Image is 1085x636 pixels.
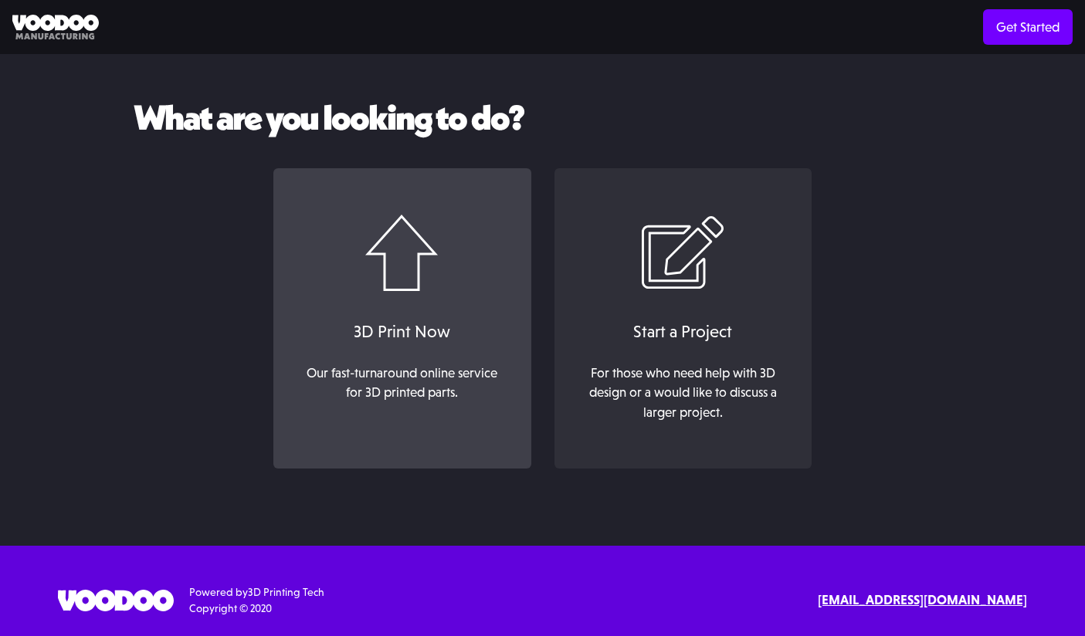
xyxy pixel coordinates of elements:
[554,168,812,469] a: Start a ProjectFor those who need help with 3D design or a would like to discuss a larger project.
[273,168,531,469] a: 3D Print NowOur fast-turnaround online service for 3D printed parts.‍
[12,15,99,40] img: Voodoo Manufacturing logo
[578,364,787,423] div: For those who need help with 3D design or a would like to discuss a larger project.
[983,9,1073,45] a: Get Started
[134,99,952,137] h2: What are you looking to do?
[818,590,1027,611] a: [EMAIL_ADDRESS][DOMAIN_NAME]
[189,584,324,617] div: Powered by Copyright © 2020
[248,586,324,598] a: 3D Printing Tech
[289,319,515,344] div: 3D Print Now
[818,592,1027,607] strong: [EMAIL_ADDRESS][DOMAIN_NAME]
[298,364,507,423] div: Our fast-turnaround online service for 3D printed parts. ‍
[570,319,796,344] div: Start a Project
